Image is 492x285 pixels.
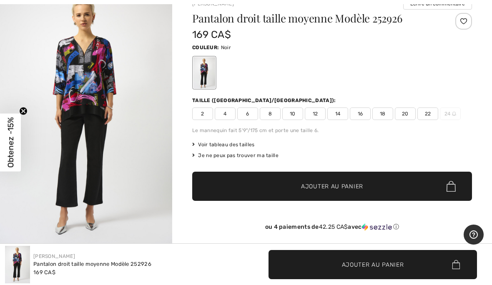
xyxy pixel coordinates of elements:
[192,152,472,159] div: Je ne peux pas trouver ma taille
[464,225,484,245] iframe: Ouvre un widget dans lequel vous pouvez trouver plus d’informations
[301,182,363,191] span: Ajouter au panier
[192,45,219,50] span: Couleur:
[447,181,456,192] img: Bag.svg
[221,45,231,50] span: Noir
[215,107,236,120] span: 4
[6,117,15,168] span: Obtenez -15%
[192,223,472,234] div: ou 4 paiements de42.25 CA$avecSezzle Cliquez pour en savoir plus sur Sezzle
[192,141,255,148] span: Voir tableau des tailles
[282,107,303,120] span: 10
[192,97,338,104] div: Taille ([GEOGRAPHIC_DATA]/[GEOGRAPHIC_DATA]):
[350,107,371,120] span: 16
[362,223,392,231] img: Sezzle
[417,107,438,120] span: 22
[237,107,258,120] span: 6
[452,260,460,269] img: Bag.svg
[192,127,472,134] div: Le mannequin fait 5'9"/175 cm et porte une taille 6.
[305,107,326,120] span: 12
[395,107,416,120] span: 20
[19,107,28,115] button: Close teaser
[33,253,75,259] a: [PERSON_NAME]
[372,107,393,120] span: 18
[33,269,55,275] span: 169 CA$
[452,112,456,116] img: ring-m.svg
[193,57,215,88] div: Noir
[192,172,472,201] button: Ajouter au panier
[319,223,348,230] span: 42.25 CA$
[440,107,461,120] span: 24
[33,260,151,268] div: Pantalon droit taille moyenne Modèle 252926
[342,260,404,269] span: Ajouter au panier
[260,107,281,120] span: 8
[327,107,348,120] span: 14
[192,13,425,24] h1: Pantalon droit taille moyenne Modèle 252926
[192,29,231,40] span: 169 CA$
[5,246,30,283] img: Pantalon Droit Taille Moyenne mod&egrave;le 252926
[192,223,472,231] div: ou 4 paiements de avec
[192,107,213,120] span: 2
[269,250,477,279] button: Ajouter au panier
